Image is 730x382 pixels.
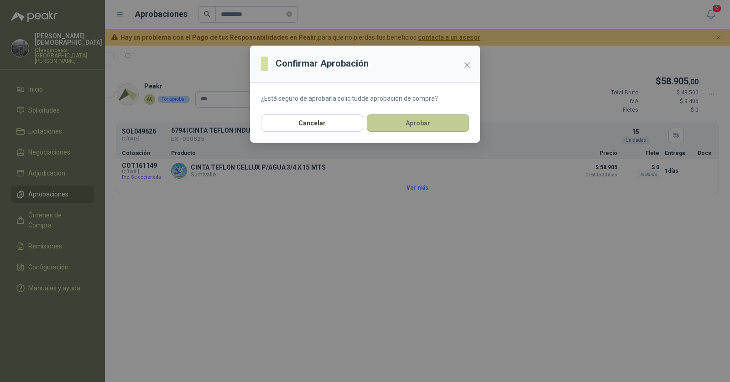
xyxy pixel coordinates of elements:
[261,114,363,132] button: Cancelar
[460,58,474,72] button: Close
[261,93,469,103] p: ¿Está seguro de aprobar la solicitud de aprobación de compra?
[367,114,469,132] button: Aprobar
[464,62,471,69] span: close
[276,57,369,71] h3: Confirmar Aprobación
